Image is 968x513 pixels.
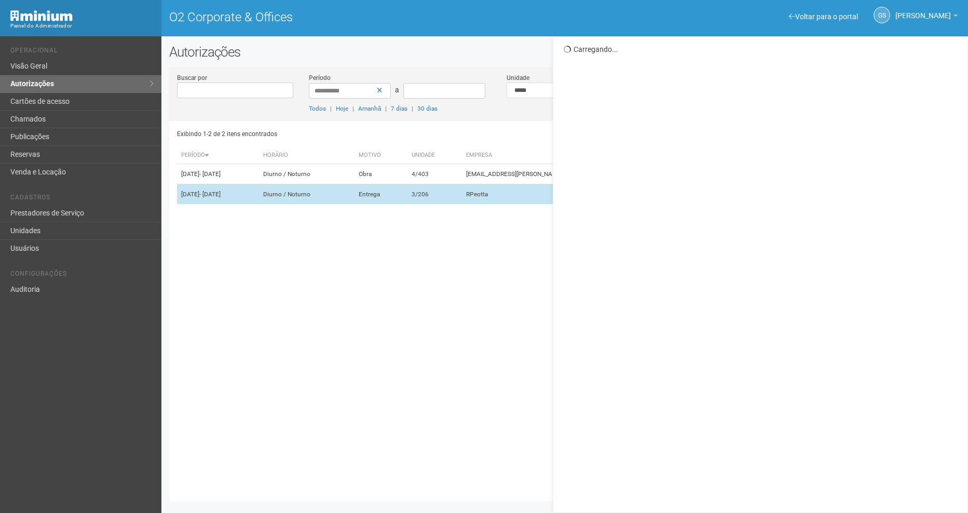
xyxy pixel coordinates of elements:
th: Horário [259,147,355,164]
td: [DATE] [177,184,259,205]
label: Buscar por [177,73,207,83]
a: Voltar para o portal [789,12,858,21]
label: Unidade [507,73,529,83]
span: | [385,105,387,112]
div: Exibindo 1-2 de 2 itens encontrados [177,126,562,142]
td: 4/403 [407,164,462,184]
td: Obra [355,164,407,184]
span: Gabriela Souza [895,2,951,20]
span: | [352,105,354,112]
span: - [DATE] [199,170,221,178]
td: Diurno / Noturno [259,164,355,184]
th: Período [177,147,259,164]
a: Amanhã [358,105,381,112]
div: Painel do Administrador [10,21,154,31]
img: Minium [10,10,73,21]
a: Hoje [336,105,348,112]
td: [DATE] [177,164,259,184]
a: [PERSON_NAME] [895,13,958,21]
span: a [395,86,399,94]
a: 30 dias [417,105,438,112]
li: Operacional [10,47,154,58]
th: Empresa [462,147,722,164]
th: Motivo [355,147,407,164]
a: GS [874,7,890,23]
h1: O2 Corporate & Offices [169,10,557,24]
span: - [DATE] [199,191,221,198]
span: | [412,105,413,112]
th: Unidade [407,147,462,164]
h2: Autorizações [169,44,960,60]
td: Diurno / Noturno [259,184,355,205]
span: | [330,105,332,112]
li: Cadastros [10,194,154,205]
a: Todos [309,105,326,112]
td: 3/206 [407,184,462,205]
a: 7 dias [391,105,407,112]
td: [EMAIL_ADDRESS][PERSON_NAME][DOMAIN_NAME] [462,164,722,184]
li: Configurações [10,270,154,281]
td: RPeotta [462,184,722,205]
div: Carregando... [564,45,960,54]
label: Período [309,73,331,83]
td: Entrega [355,184,407,205]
